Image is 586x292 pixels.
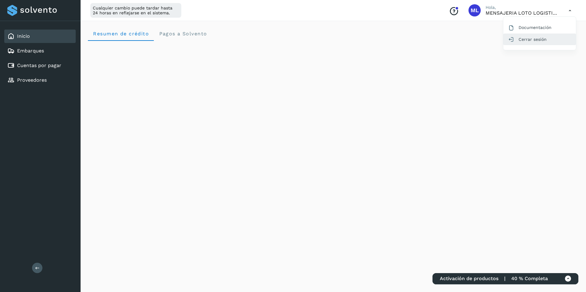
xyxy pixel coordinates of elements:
div: Embarques [4,44,76,58]
div: Cuentas por pagar [4,59,76,72]
div: Proveedores [4,73,76,87]
a: Cuentas por pagar [17,62,61,68]
div: Activación de productos | 40 % Completa [432,273,578,284]
span: Activación de productos [440,276,498,281]
span: | [504,276,505,281]
a: Embarques [17,48,44,54]
div: Inicio [4,30,76,43]
a: Inicio [17,33,30,39]
a: Proveedores [17,77,47,83]
span: 40 % Completa [511,276,548,281]
div: Documentación [503,22,576,33]
div: Cerrar sesión [503,34,576,45]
